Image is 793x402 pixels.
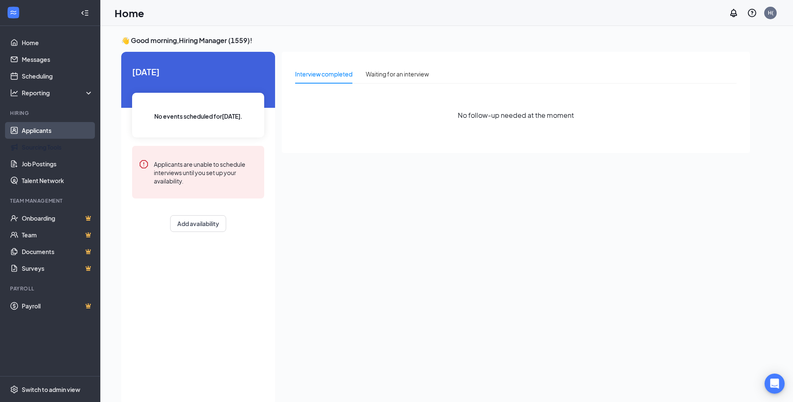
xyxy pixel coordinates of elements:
[22,68,93,84] a: Scheduling
[22,89,94,97] div: Reporting
[747,8,757,18] svg: QuestionInfo
[22,210,93,226] a: OnboardingCrown
[22,122,93,139] a: Applicants
[729,8,739,18] svg: Notifications
[22,226,93,243] a: TeamCrown
[765,374,785,394] div: Open Intercom Messenger
[295,69,352,79] div: Interview completed
[22,155,93,172] a: Job Postings
[22,385,80,394] div: Switch to admin view
[10,89,18,97] svg: Analysis
[22,298,93,314] a: PayrollCrown
[458,110,574,120] span: No follow-up needed at the moment
[154,112,242,121] span: No events scheduled for [DATE] .
[170,215,226,232] button: Add availability
[121,36,750,45] h3: 👋 Good morning, Hiring Manager (1559) !
[139,159,149,169] svg: Error
[10,385,18,394] svg: Settings
[10,285,92,292] div: Payroll
[22,260,93,277] a: SurveysCrown
[81,9,89,17] svg: Collapse
[10,109,92,117] div: Hiring
[9,8,18,17] svg: WorkstreamLogo
[132,65,264,78] span: [DATE]
[22,34,93,51] a: Home
[768,9,773,16] div: H(
[154,159,258,185] div: Applicants are unable to schedule interviews until you set up your availability.
[22,51,93,68] a: Messages
[10,197,92,204] div: Team Management
[22,243,93,260] a: DocumentsCrown
[115,6,144,20] h1: Home
[366,69,429,79] div: Waiting for an interview
[22,139,93,155] a: Sourcing Tools
[22,172,93,189] a: Talent Network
